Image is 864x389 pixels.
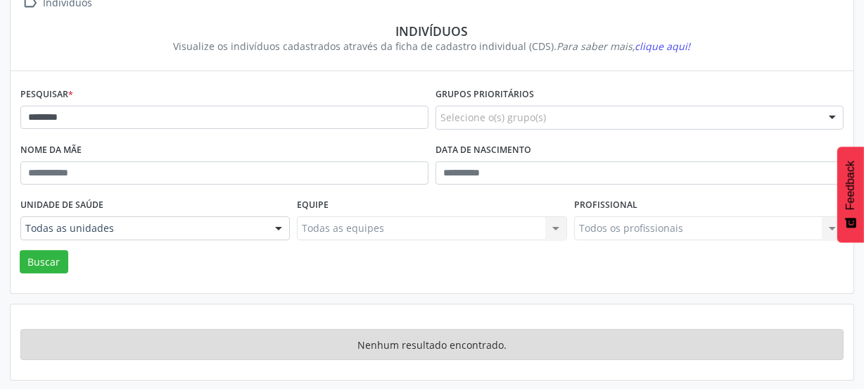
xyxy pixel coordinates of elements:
[436,84,534,106] label: Grupos prioritários
[30,39,834,54] div: Visualize os indivíduos cadastrados através da ficha de cadastro individual (CDS).
[20,250,68,274] button: Buscar
[440,110,546,125] span: Selecione o(s) grupo(s)
[25,221,261,235] span: Todas as unidades
[574,194,637,216] label: Profissional
[837,147,864,242] button: Feedback - Mostrar pesquisa
[635,39,691,53] span: clique aqui!
[297,194,329,216] label: Equipe
[20,84,73,106] label: Pesquisar
[30,23,834,39] div: Indivíduos
[436,140,531,161] label: Data de nascimento
[20,329,844,360] div: Nenhum resultado encontrado.
[557,39,691,53] i: Para saber mais,
[20,140,82,161] label: Nome da mãe
[20,194,103,216] label: Unidade de saúde
[844,161,857,210] span: Feedback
